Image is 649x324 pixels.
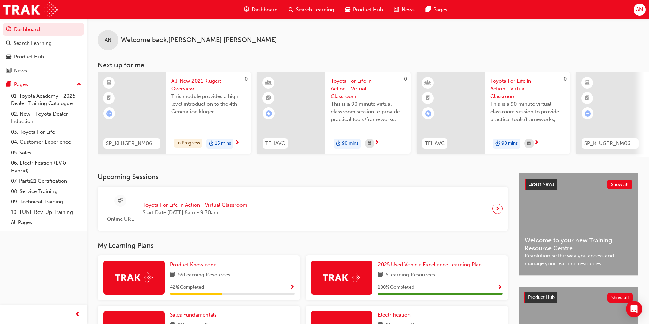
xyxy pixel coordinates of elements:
[345,5,350,14] span: car-icon
[244,5,249,14] span: guage-icon
[143,209,247,217] span: Start Date: [DATE] 8am - 9:30am
[433,6,447,14] span: Pages
[106,140,158,148] span: SP_KLUGER_NM0621_EL01
[402,6,415,14] span: News
[378,312,411,318] span: Electrification
[3,51,84,63] a: Product Hub
[283,3,340,17] a: search-iconSearch Learning
[6,54,11,60] span: car-icon
[6,27,11,33] span: guage-icon
[636,6,643,14] span: AN
[528,294,555,300] span: Product Hub
[121,36,277,44] span: Welcome back , [PERSON_NAME] [PERSON_NAME]
[378,284,414,291] span: 100 % Completed
[75,310,80,319] span: prev-icon
[490,77,565,100] span: Toyota For Life In Action - Virtual Classroom
[323,272,360,283] img: Trak
[266,110,272,117] span: learningRecordVerb_ENROLL-icon
[107,79,111,87] span: learningResourceType_ELEARNING-icon
[170,284,204,291] span: 42 % Completed
[525,252,632,267] span: Revolutionise the way you access and manage your learning resources.
[8,109,84,127] a: 02. New - Toyota Dealer Induction
[238,3,283,17] a: guage-iconDashboard
[404,76,407,82] span: 0
[3,2,58,17] img: Trak
[170,261,216,268] span: Product Knowledge
[525,237,632,252] span: Welcome to your new Training Resource Centre
[8,137,84,148] a: 04. Customer Experience
[524,292,633,303] a: Product HubShow all
[626,301,642,317] div: Open Intercom Messenger
[3,23,84,36] a: Dashboard
[378,311,413,319] a: Electrification
[585,94,590,103] span: booktick-icon
[490,100,565,123] span: This is a 90 minute virtual classroom session to provide practical tools/frameworks, behaviours a...
[8,207,84,218] a: 10. TUNE Rev-Up Training
[266,79,271,87] span: learningResourceType_INSTRUCTOR_LED-icon
[417,72,570,154] a: 0TFLIAVCToyota For Life In Action - Virtual ClassroomThis is a 90 minute virtual classroom sessio...
[8,148,84,158] a: 05. Sales
[235,140,240,146] span: next-icon
[6,40,11,47] span: search-icon
[425,110,431,117] span: learningRecordVerb_ENROLL-icon
[495,139,500,148] span: duration-icon
[378,271,383,279] span: book-icon
[501,140,518,148] span: 90 mins
[118,197,123,205] span: sessionType_ONLINE_URL-icon
[425,140,445,148] span: TFLIAVC
[634,4,646,16] button: AN
[105,36,111,44] span: AN
[8,158,84,176] a: 06. Electrification (EV & Hybrid)
[170,271,175,279] span: book-icon
[171,92,246,116] span: This module provides a high level introduction to the 4th Generation kluger.
[353,6,383,14] span: Product Hub
[14,67,27,75] div: News
[98,242,508,250] h3: My Learning Plans
[497,283,503,292] button: Show Progress
[342,140,358,148] span: 90 mins
[336,139,341,148] span: duration-icon
[87,61,649,69] h3: Next up for me
[106,110,112,117] span: learningRecordVerb_ATTEMPT-icon
[115,272,153,283] img: Trak
[607,180,633,189] button: Show all
[607,293,633,303] button: Show all
[519,173,638,276] a: Latest NewsShow allWelcome to your new Training Resource CentreRevolutionise the way you access a...
[265,140,285,148] span: TFLIAVC
[528,181,554,187] span: Latest News
[98,72,251,154] a: 0SP_KLUGER_NM0621_EL01All-New 2021 Kluger: OverviewThis module provides a high level introduction...
[170,261,219,269] a: Product Knowledge
[3,37,84,50] a: Search Learning
[209,139,214,148] span: duration-icon
[98,173,508,181] h3: Upcoming Sessions
[6,82,11,88] span: pages-icon
[14,53,44,61] div: Product Hub
[103,192,503,226] a: Online URLToyota For Life In Action - Virtual ClassroomStart Date:[DATE] 8am - 9:30am
[290,285,295,291] span: Show Progress
[3,78,84,91] button: Pages
[527,139,531,148] span: calendar-icon
[8,127,84,137] a: 03. Toyota For Life
[426,94,430,103] span: booktick-icon
[14,81,28,88] div: Pages
[394,5,399,14] span: news-icon
[215,140,231,148] span: 15 mins
[178,271,230,279] span: 59 Learning Resources
[257,72,411,154] a: 0TFLIAVCToyota For Life In Action - Virtual ClassroomThis is a 90 minute virtual classroom sessio...
[378,261,482,268] span: 2025 Used Vehicle Excellence Learning Plan
[8,91,84,109] a: 01. Toyota Academy - 2025 Dealer Training Catalogue
[252,6,278,14] span: Dashboard
[3,65,84,77] a: News
[290,283,295,292] button: Show Progress
[497,285,503,291] span: Show Progress
[103,215,137,223] span: Online URL
[8,176,84,186] a: 07. Parts21 Certification
[331,77,405,100] span: Toyota For Life In Action - Virtual Classroom
[14,39,52,47] div: Search Learning
[174,139,202,148] div: In Progress
[495,204,500,214] span: next-icon
[525,179,632,190] a: Latest NewsShow all
[8,197,84,207] a: 09. Technical Training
